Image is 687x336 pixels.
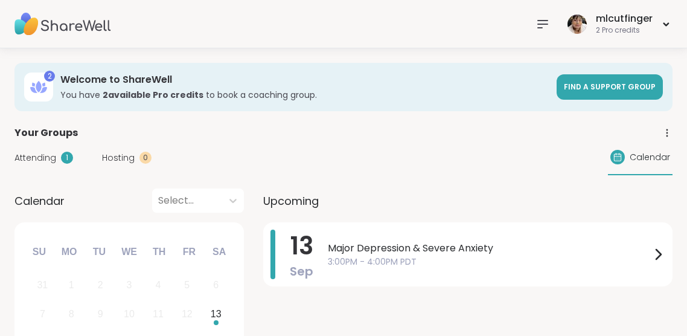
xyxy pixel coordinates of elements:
[176,239,202,265] div: Fr
[328,256,651,268] span: 3:00PM - 4:00PM PDT
[40,306,45,322] div: 7
[14,3,111,45] img: ShareWell Nav Logo
[155,277,161,293] div: 4
[596,12,653,25] div: mlcutfinger
[59,273,85,299] div: Not available Monday, September 1st, 2025
[124,306,135,322] div: 10
[69,277,74,293] div: 1
[211,306,222,322] div: 13
[174,273,200,299] div: Not available Friday, September 5th, 2025
[184,277,190,293] div: 5
[102,152,135,164] span: Hosting
[98,277,103,293] div: 2
[14,126,78,140] span: Your Groups
[263,193,319,209] span: Upcoming
[117,302,142,328] div: Not available Wednesday, September 10th, 2025
[88,302,113,328] div: Not available Tuesday, September 9th, 2025
[182,306,193,322] div: 12
[203,302,229,328] div: Choose Saturday, September 13th, 2025
[116,239,142,265] div: We
[328,241,651,256] span: Major Depression & Severe Anxiety
[30,302,56,328] div: Not available Sunday, September 7th, 2025
[145,302,171,328] div: Not available Thursday, September 11th, 2025
[60,73,549,86] h3: Welcome to ShareWell
[596,25,653,36] div: 2 Pro credits
[14,193,65,209] span: Calendar
[56,239,82,265] div: Mo
[88,273,113,299] div: Not available Tuesday, September 2nd, 2025
[567,15,587,34] img: mlcutfinger
[127,277,132,293] div: 3
[59,302,85,328] div: Not available Monday, September 8th, 2025
[203,273,229,299] div: Not available Saturday, September 6th, 2025
[37,277,48,293] div: 31
[117,273,142,299] div: Not available Wednesday, September 3rd, 2025
[14,152,56,164] span: Attending
[44,71,55,82] div: 2
[61,152,73,164] div: 1
[564,82,656,92] span: Find a support group
[98,306,103,322] div: 9
[145,273,171,299] div: Not available Thursday, September 4th, 2025
[174,302,200,328] div: Not available Friday, September 12th, 2025
[26,239,53,265] div: Su
[290,263,313,280] span: Sep
[290,229,313,263] span: 13
[630,151,670,164] span: Calendar
[206,239,232,265] div: Sa
[139,152,152,164] div: 0
[103,89,203,101] b: 2 available Pro credit s
[153,306,164,322] div: 11
[30,273,56,299] div: Not available Sunday, August 31st, 2025
[60,89,549,101] h3: You have to book a coaching group.
[213,277,219,293] div: 6
[69,306,74,322] div: 8
[557,74,663,100] a: Find a support group
[146,239,173,265] div: Th
[86,239,112,265] div: Tu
